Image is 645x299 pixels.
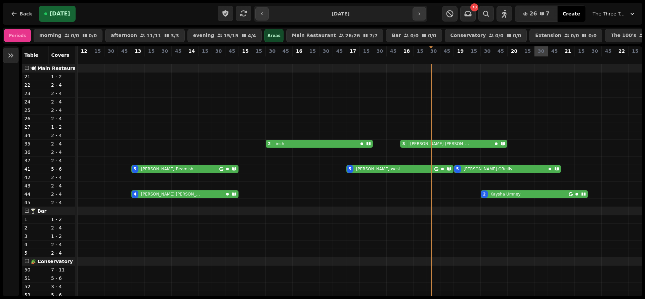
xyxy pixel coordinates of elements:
[25,166,46,172] p: 41
[39,33,61,38] p: morning
[171,33,179,38] p: 3 / 3
[535,33,561,38] p: Extension
[25,182,46,189] p: 43
[51,107,73,114] p: 2 - 4
[25,174,46,181] p: 42
[404,56,410,62] p: 3
[511,48,517,54] p: 20
[391,56,396,62] p: 0
[25,233,46,240] p: 3
[135,48,141,54] p: 13
[370,33,378,38] p: 7 / 7
[458,56,463,62] p: 5
[539,56,544,62] p: 0
[51,174,73,181] p: 2 - 4
[350,48,356,54] p: 17
[611,33,636,38] p: The 100's
[51,199,73,206] p: 2 - 4
[51,149,73,156] p: 2 - 4
[5,6,38,22] button: Back
[51,98,73,105] p: 2 - 4
[229,56,235,62] p: 0
[392,33,401,38] p: Bar
[283,48,289,54] p: 45
[51,292,73,298] p: 5 - 6
[25,132,46,139] p: 34
[51,241,73,248] p: 2 - 4
[51,115,73,122] p: 2 - 4
[565,48,571,54] p: 21
[410,33,419,38] p: 0 / 0
[134,166,136,172] div: 5
[51,90,73,97] p: 2 - 4
[51,182,73,189] p: 2 - 4
[309,48,316,54] p: 15
[418,56,423,62] p: 0
[25,98,46,105] p: 24
[456,166,459,172] div: 5
[286,29,383,42] button: Main Restaurant26/267/7
[25,241,46,248] p: 4
[134,191,136,197] div: 4
[472,6,477,9] span: 70
[229,48,235,54] p: 45
[51,216,73,223] p: 1 - 2
[25,149,46,156] p: 36
[25,90,46,97] p: 23
[71,33,79,38] p: 0 / 0
[216,56,221,62] p: 0
[345,33,360,38] p: 26 / 26
[633,56,638,62] p: 0
[377,56,383,62] p: 0
[51,266,73,273] p: 7 - 11
[632,48,638,54] p: 15
[386,29,442,42] button: Bar0/00/0
[25,224,46,231] p: 2
[515,6,557,22] button: 267
[25,275,46,282] p: 51
[51,283,73,290] p: 3 - 4
[51,275,73,282] p: 5 - 6
[579,56,584,62] p: 0
[108,48,114,54] p: 30
[25,115,46,122] p: 26
[30,208,47,214] span: 🍸 Bar
[175,48,181,54] p: 45
[283,56,289,62] p: 0
[588,33,597,38] p: 0 / 0
[276,141,284,146] p: inch
[337,56,342,62] p: 0
[51,52,70,58] span: Covers
[529,11,537,16] span: 26
[490,191,521,197] p: Kaysha Umney
[605,48,611,54] p: 45
[551,48,558,54] p: 45
[141,166,193,172] p: [PERSON_NAME] Beamish
[25,292,46,298] p: 53
[25,140,46,147] p: 35
[336,48,343,54] p: 45
[25,82,46,88] p: 22
[109,56,114,62] p: 0
[203,56,208,62] p: 0
[202,48,208,54] p: 15
[571,33,579,38] p: 0 / 0
[39,6,76,22] button: [DATE]
[264,29,284,42] div: Areas
[51,224,73,231] p: 2 - 4
[25,124,46,130] p: 27
[269,48,275,54] p: 30
[350,56,356,62] p: 5
[403,48,410,54] p: 18
[268,141,271,146] div: 2
[51,157,73,164] p: 2 - 4
[578,48,585,54] p: 15
[445,29,527,42] button: Conservatory0/00/0
[270,56,275,62] p: 2
[242,48,249,54] p: 15
[444,56,450,62] p: 0
[25,157,46,164] p: 37
[390,48,396,54] p: 45
[525,56,530,62] p: 0
[51,166,73,172] p: 5 - 6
